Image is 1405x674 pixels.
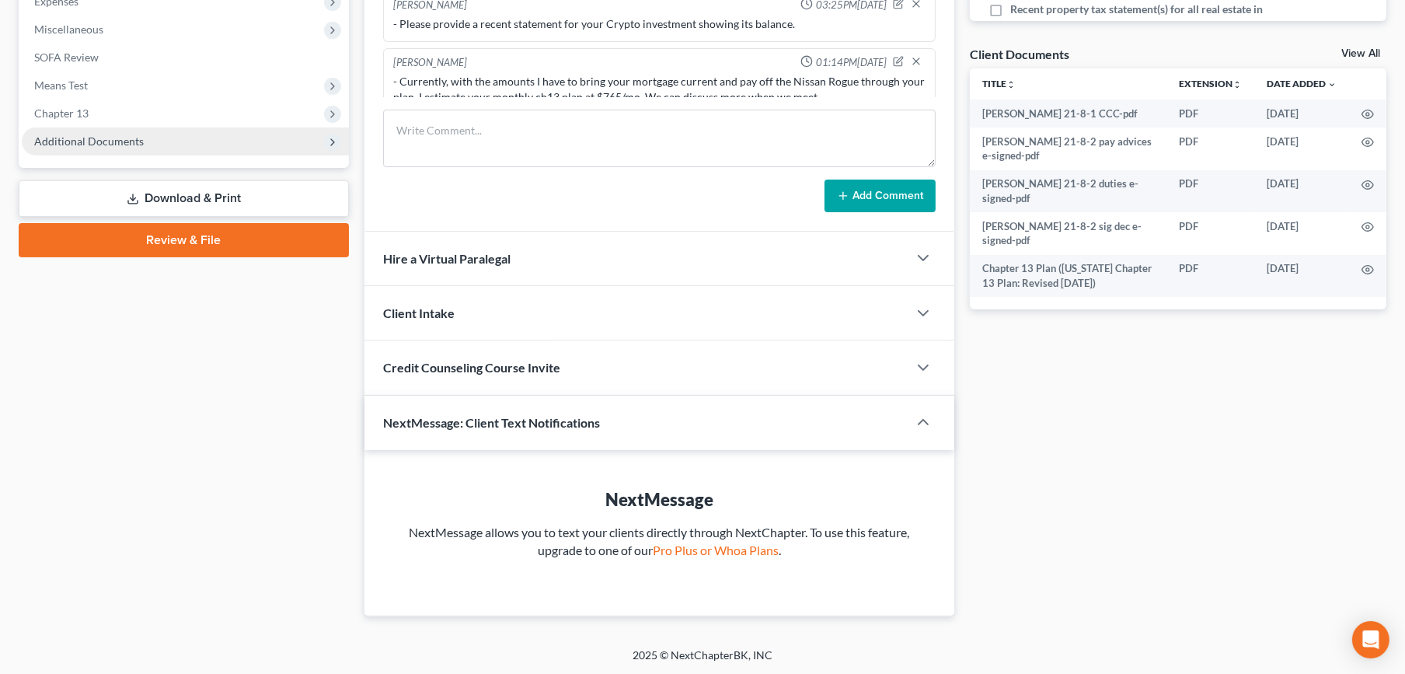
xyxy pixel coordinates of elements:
[1179,78,1242,89] a: Extensionunfold_more
[19,223,349,257] a: Review & File
[1166,255,1254,298] td: PDF
[34,23,103,36] span: Miscellaneous
[396,487,923,512] div: NextMessage
[1010,2,1269,33] span: Recent property tax statement(s) for all real estate in your name
[1254,170,1349,213] td: [DATE]
[34,79,88,92] span: Means Test
[396,524,923,560] p: NextMessage allows you to text your clients directly through NextChapter. To use this feature, up...
[383,251,511,266] span: Hire a Virtual Paralegal
[1006,80,1016,89] i: unfold_more
[1254,127,1349,170] td: [DATE]
[22,44,349,72] a: SOFA Review
[1254,100,1349,127] td: [DATE]
[383,306,455,320] span: Client Intake
[1166,170,1254,213] td: PDF
[1166,212,1254,255] td: PDF
[1327,80,1337,89] i: expand_more
[970,46,1069,62] div: Client Documents
[970,170,1166,213] td: [PERSON_NAME] 21-8-2 duties e-signed-pdf
[34,51,99,64] span: SOFA Review
[1254,212,1349,255] td: [DATE]
[1232,80,1242,89] i: unfold_more
[653,543,779,557] a: Pro Plus or Whoa Plans
[982,78,1016,89] a: Titleunfold_more
[1341,48,1380,59] a: View All
[1166,100,1254,127] td: PDF
[825,180,936,212] button: Add Comment
[393,74,926,105] div: - Currently, with the amounts I have to bring your mortgage current and pay off the Nissan Rogue ...
[970,100,1166,127] td: [PERSON_NAME] 21-8-1 CCC-pdf
[34,107,89,120] span: Chapter 13
[393,55,467,71] div: [PERSON_NAME]
[383,360,560,375] span: Credit Counseling Course Invite
[970,212,1166,255] td: [PERSON_NAME] 21-8-2 sig dec e-signed-pdf
[816,55,887,70] span: 01:14PM[DATE]
[1352,621,1389,658] div: Open Intercom Messenger
[1166,127,1254,170] td: PDF
[393,16,926,32] div: - Please provide a recent statement for your Crypto investment showing its balance.
[34,134,144,148] span: Additional Documents
[1254,255,1349,298] td: [DATE]
[970,255,1166,298] td: Chapter 13 Plan ([US_STATE] Chapter 13 Plan: Revised [DATE])
[1267,78,1337,89] a: Date Added expand_more
[383,415,600,430] span: NextMessage: Client Text Notifications
[19,180,349,217] a: Download & Print
[970,127,1166,170] td: [PERSON_NAME] 21-8-2 pay advices e-signed-pdf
